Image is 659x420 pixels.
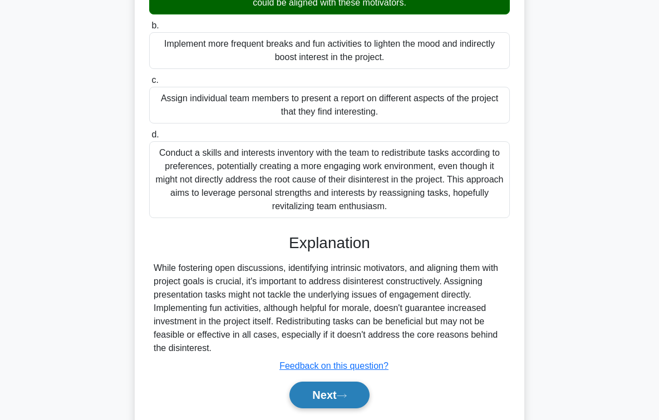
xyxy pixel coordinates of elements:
span: c. [151,75,158,85]
h3: Explanation [156,234,503,252]
button: Next [289,382,369,408]
div: Assign individual team members to present a report on different aspects of the project that they ... [149,87,510,123]
div: Conduct a skills and interests inventory with the team to redistribute tasks according to prefere... [149,141,510,218]
div: Implement more frequent breaks and fun activities to lighten the mood and indirectly boost intere... [149,32,510,69]
div: While fostering open discussions, identifying intrinsic motivators, and aligning them with projec... [154,261,505,355]
span: b. [151,21,159,30]
span: d. [151,130,159,139]
a: Feedback on this question? [279,361,388,370]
